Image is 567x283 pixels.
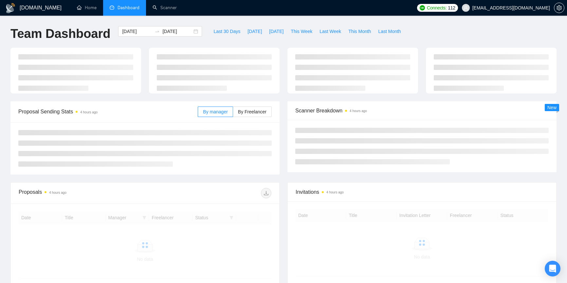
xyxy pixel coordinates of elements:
[118,5,139,10] span: Dashboard
[210,26,244,37] button: Last 30 Days
[547,105,557,110] span: New
[269,28,283,35] span: [DATE]
[554,5,564,10] a: setting
[162,28,192,35] input: End date
[554,3,564,13] button: setting
[296,188,548,196] span: Invitations
[375,26,404,37] button: Last Month
[345,26,375,37] button: This Month
[18,108,198,116] span: Proposal Sending Stats
[247,28,262,35] span: [DATE]
[5,3,16,13] img: logo
[244,26,265,37] button: [DATE]
[291,28,312,35] span: This Week
[213,28,240,35] span: Last 30 Days
[348,28,371,35] span: This Month
[448,4,455,11] span: 112
[427,4,447,11] span: Connects:
[350,109,367,113] time: 4 hours ago
[77,5,97,10] a: homeHome
[316,26,345,37] button: Last Week
[110,5,114,10] span: dashboard
[420,5,425,10] img: upwork-logo.png
[265,26,287,37] button: [DATE]
[80,110,98,114] time: 4 hours ago
[464,6,468,10] span: user
[545,261,560,276] div: Open Intercom Messenger
[155,29,160,34] span: swap-right
[238,109,266,114] span: By Freelancer
[287,26,316,37] button: This Week
[320,28,341,35] span: Last Week
[203,109,228,114] span: By manager
[122,28,152,35] input: Start date
[295,107,549,115] span: Scanner Breakdown
[378,28,401,35] span: Last Month
[49,191,66,194] time: 4 hours ago
[326,191,344,194] time: 4 hours ago
[19,188,145,198] div: Proposals
[10,26,110,42] h1: Team Dashboard
[153,5,177,10] a: searchScanner
[155,29,160,34] span: to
